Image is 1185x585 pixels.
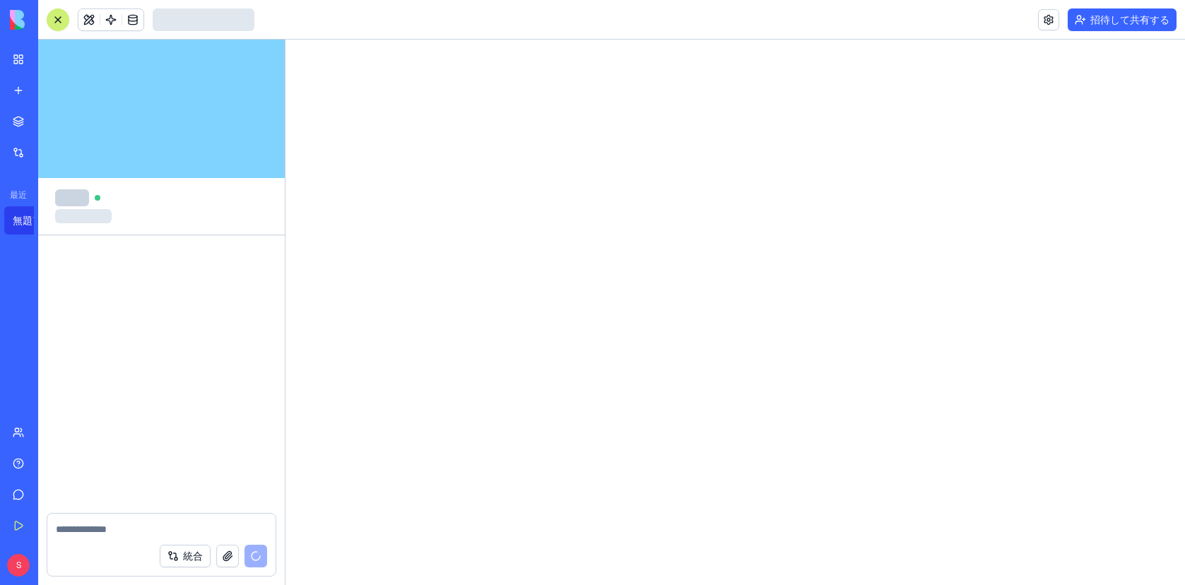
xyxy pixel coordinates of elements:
div: 無題アプリ [13,213,52,227]
font: 統合 [183,549,203,563]
img: ロゴ [10,10,98,30]
span: 最近 [4,189,34,201]
button: 招待して共有する [1068,8,1177,31]
a: 無題アプリ [4,206,61,235]
span: S [7,554,30,577]
font: 招待して共有する [1090,13,1169,27]
button: 統合 [160,545,211,567]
